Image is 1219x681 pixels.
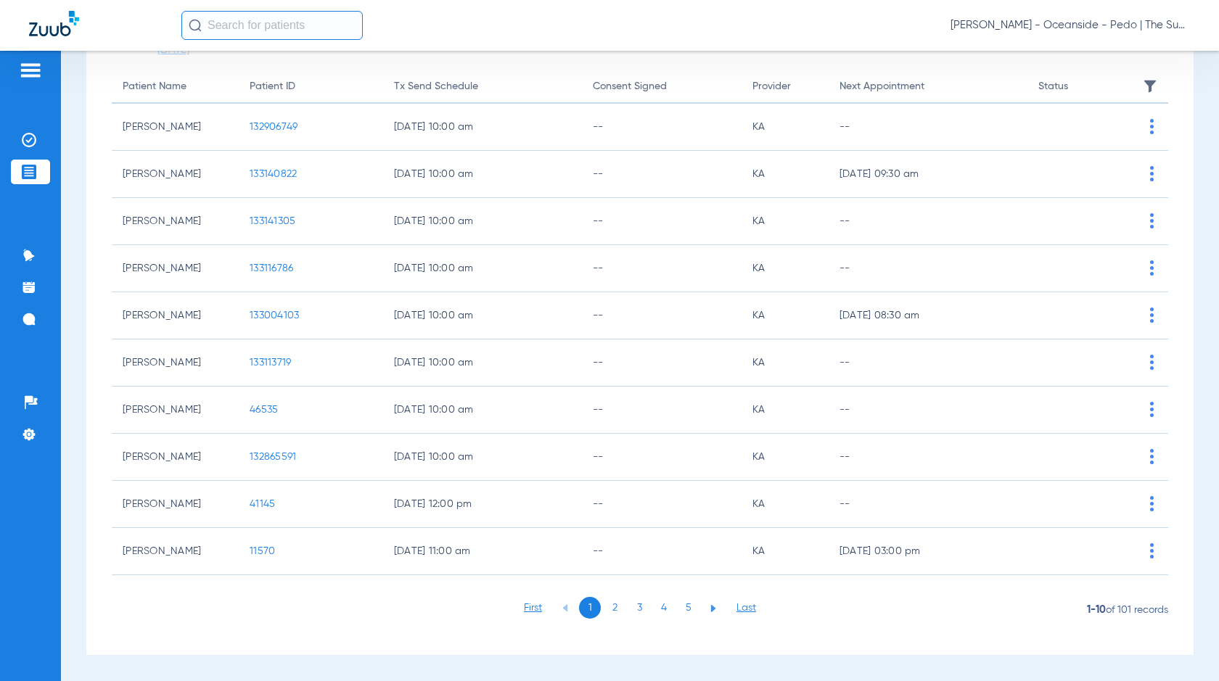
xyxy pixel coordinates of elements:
[123,78,228,94] div: Patient Name
[1150,119,1154,134] img: group-vertical.svg
[829,292,1027,339] td: [DATE] 08:30 am
[250,78,372,94] div: Patient ID
[250,169,297,179] span: 133140822
[1150,543,1154,558] img: group-vertical.svg
[582,104,742,151] td: --
[829,387,1027,434] td: --
[112,151,239,198] td: [PERSON_NAME]
[742,292,829,339] td: KA
[829,434,1027,481] td: --
[829,481,1027,528] td: --
[112,292,239,339] td: [PERSON_NAME]
[742,434,829,481] td: KA
[250,499,275,509] span: 41145
[1150,355,1154,370] img: group-vertical.svg
[829,245,1027,292] td: --
[582,434,742,481] td: --
[394,78,571,94] div: Tx Send Schedule
[250,358,291,368] span: 133113719
[829,339,1027,387] td: --
[562,604,568,612] img: arrow-left-blue.svg
[752,78,818,94] div: Provider
[1150,166,1154,181] img: group-vertical.svg
[829,528,1027,575] td: [DATE] 03:00 pm
[112,387,239,434] td: [PERSON_NAME]
[112,528,239,575] td: [PERSON_NAME]
[840,78,1017,94] div: Next Appointment
[1146,611,1219,681] iframe: Chat Widget
[742,151,829,198] td: KA
[1150,449,1154,464] img: group-vertical.svg
[112,434,239,481] td: [PERSON_NAME]
[628,597,650,619] li: 3
[1143,79,1157,94] img: filter.svg
[112,481,239,528] td: [PERSON_NAME]
[742,387,829,434] td: KA
[250,78,295,94] div: Patient ID
[112,198,239,245] td: [PERSON_NAME]
[829,104,1027,151] td: --
[678,597,699,619] li: 5
[394,308,571,323] span: [DATE] 10:00 am
[593,78,667,94] div: Consent Signed
[250,310,299,321] span: 133004103
[582,151,742,198] td: --
[829,151,1027,198] td: [DATE] 09:30 am
[250,405,278,415] span: 46535
[112,104,239,151] td: [PERSON_NAME]
[1150,308,1154,323] img: group-vertical.svg
[394,355,571,370] span: [DATE] 10:00 am
[1038,78,1068,94] div: Status
[394,497,571,511] span: [DATE] 12:00 pm
[742,198,829,245] td: KA
[1038,78,1125,94] div: Status
[829,198,1027,245] td: --
[524,600,542,615] li: First
[752,78,791,94] div: Provider
[582,245,742,292] td: --
[579,597,601,619] li: 1
[742,481,829,528] td: KA
[250,546,275,556] span: 11570
[742,245,829,292] td: KA
[840,78,924,94] div: Next Appointment
[710,605,716,612] img: arrow-right-blue.svg
[112,245,239,292] td: [PERSON_NAME]
[29,11,79,36] img: Zuub Logo
[1150,260,1154,276] img: group-vertical.svg
[189,19,202,32] img: Search Icon
[250,452,296,462] span: 132865591
[1150,213,1154,228] img: group-vertical.svg
[582,528,742,575] td: --
[394,261,571,276] span: [DATE] 10:00 am
[112,339,239,387] td: [PERSON_NAME]
[394,78,478,94] div: Tx Send Schedule
[582,198,742,245] td: --
[582,387,742,434] td: --
[742,528,829,575] td: KA
[653,597,675,619] li: 4
[582,292,742,339] td: --
[394,544,571,558] span: [DATE] 11:00 am
[604,597,625,619] li: 2
[582,481,742,528] td: --
[1150,496,1154,511] img: group-vertical.svg
[250,263,293,273] span: 133116786
[181,11,363,40] input: Search for patients
[1150,402,1154,417] img: group-vertical.svg
[123,78,186,94] div: Patient Name
[742,104,829,151] td: KA
[394,214,571,228] span: [DATE] 10:00 am
[394,403,571,417] span: [DATE] 10:00 am
[250,216,295,226] span: 133141305
[19,62,42,79] img: hamburger-icon
[394,167,571,181] span: [DATE] 10:00 am
[742,339,829,387] td: KA
[951,18,1190,33] span: [PERSON_NAME] - Oceanside - Pedo | The Super Dentists
[582,339,742,387] td: --
[1087,597,1168,623] span: of 101 records
[394,120,571,134] span: [DATE] 10:00 am
[1087,605,1106,615] b: 1-10
[394,450,571,464] span: [DATE] 10:00 am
